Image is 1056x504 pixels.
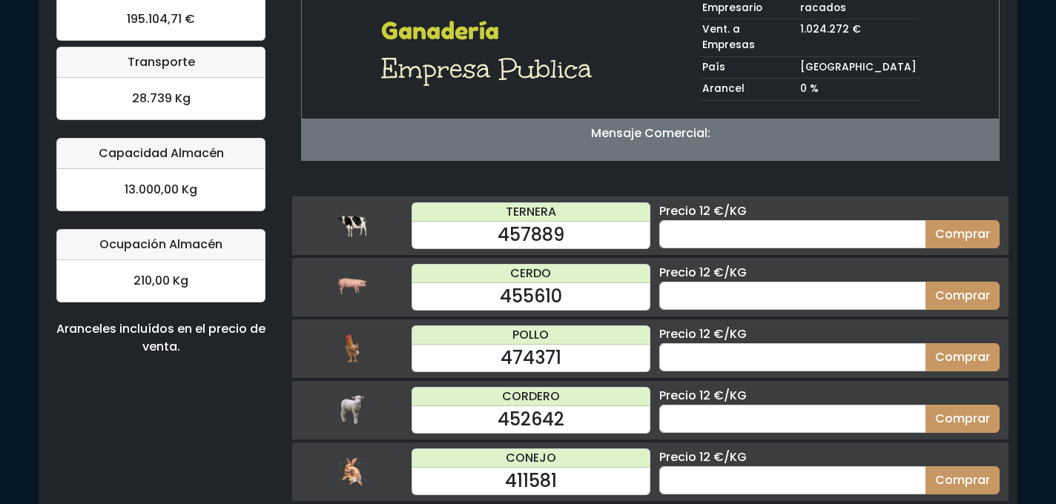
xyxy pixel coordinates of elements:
[412,222,650,248] div: 457889
[302,125,999,142] p: Mensaje Comercial:
[412,388,650,406] div: CORDERO
[925,466,1000,494] button: Comprar
[56,320,265,356] div: Aranceles incluídos en el precio de venta.
[337,334,367,363] img: pollo.png
[699,56,797,79] td: País
[659,202,1000,220] div: Precio 12 €/KG
[925,343,1000,371] button: Comprar
[925,405,1000,433] button: Comprar
[381,51,601,87] h1: Empresa Publica
[412,283,650,310] div: 455610
[659,448,1000,466] div: Precio 12 €/KG
[699,79,797,101] td: Arancel
[659,325,1000,343] div: Precio 12 €/KG
[57,260,265,302] div: 210,00 Kg
[797,19,920,56] td: 1.024.272 €
[412,326,650,345] div: POLLO
[797,79,920,101] td: 0 %
[797,56,920,79] td: [GEOGRAPHIC_DATA]
[57,78,265,119] div: 28.739 Kg
[412,468,650,494] div: 411581
[659,387,1000,405] div: Precio 12 €/KG
[699,19,797,56] td: Vent. a Empresas
[925,282,1000,310] button: Comprar
[337,457,367,486] img: conejo.png
[57,169,265,210] div: 13.000,00 Kg
[412,449,650,468] div: CONEJO
[659,264,1000,282] div: Precio 12 €/KG
[412,203,650,222] div: TERNERA
[925,220,1000,248] button: Comprar
[57,47,265,78] div: Transporte
[337,272,367,302] img: cerdo.png
[412,406,650,433] div: 452642
[337,210,367,240] img: ternera.png
[412,265,650,283] div: CERDO
[412,345,650,371] div: 474371
[337,395,367,425] img: cordero.png
[57,230,265,260] div: Ocupación Almacén
[57,139,265,169] div: Capacidad Almacén
[381,17,601,45] h2: Ganadería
